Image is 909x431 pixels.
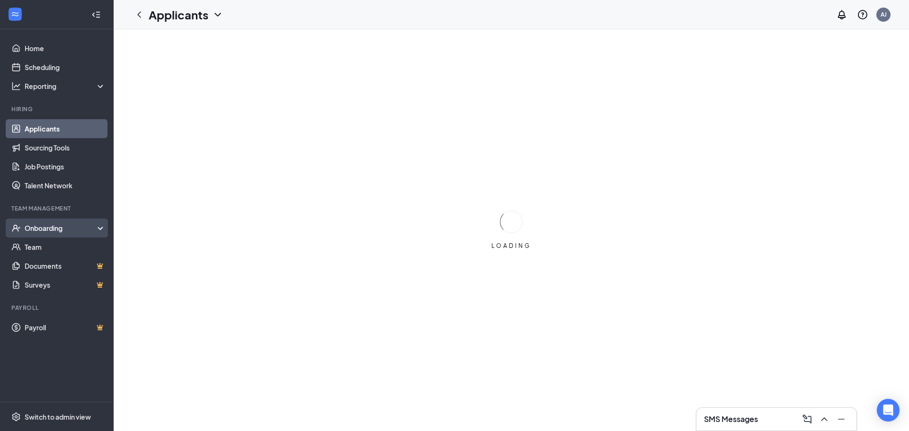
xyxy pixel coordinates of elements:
[11,412,21,422] svg: Settings
[212,9,223,20] svg: ChevronDown
[25,256,106,275] a: DocumentsCrown
[25,237,106,256] a: Team
[11,105,104,113] div: Hiring
[800,412,815,427] button: ComposeMessage
[11,204,104,212] div: Team Management
[25,318,106,337] a: PayrollCrown
[836,413,847,425] svg: Minimize
[25,157,106,176] a: Job Postings
[25,119,106,138] a: Applicants
[10,9,20,19] svg: WorkstreamLogo
[11,304,104,312] div: Payroll
[25,58,106,77] a: Scheduling
[25,138,106,157] a: Sourcing Tools
[25,39,106,58] a: Home
[857,9,868,20] svg: QuestionInfo
[877,399,900,422] div: Open Intercom Messenger
[149,7,208,23] h1: Applicants
[25,176,106,195] a: Talent Network
[817,412,832,427] button: ChevronUp
[25,412,91,422] div: Switch to admin view
[25,275,106,294] a: SurveysCrown
[91,10,101,19] svg: Collapse
[11,81,21,91] svg: Analysis
[25,81,106,91] div: Reporting
[11,223,21,233] svg: UserCheck
[834,412,849,427] button: Minimize
[134,9,145,20] svg: ChevronLeft
[704,414,758,424] h3: SMS Messages
[25,223,98,233] div: Onboarding
[819,413,830,425] svg: ChevronUp
[836,9,847,20] svg: Notifications
[802,413,813,425] svg: ComposeMessage
[881,10,887,18] div: AJ
[488,242,535,250] div: LOADING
